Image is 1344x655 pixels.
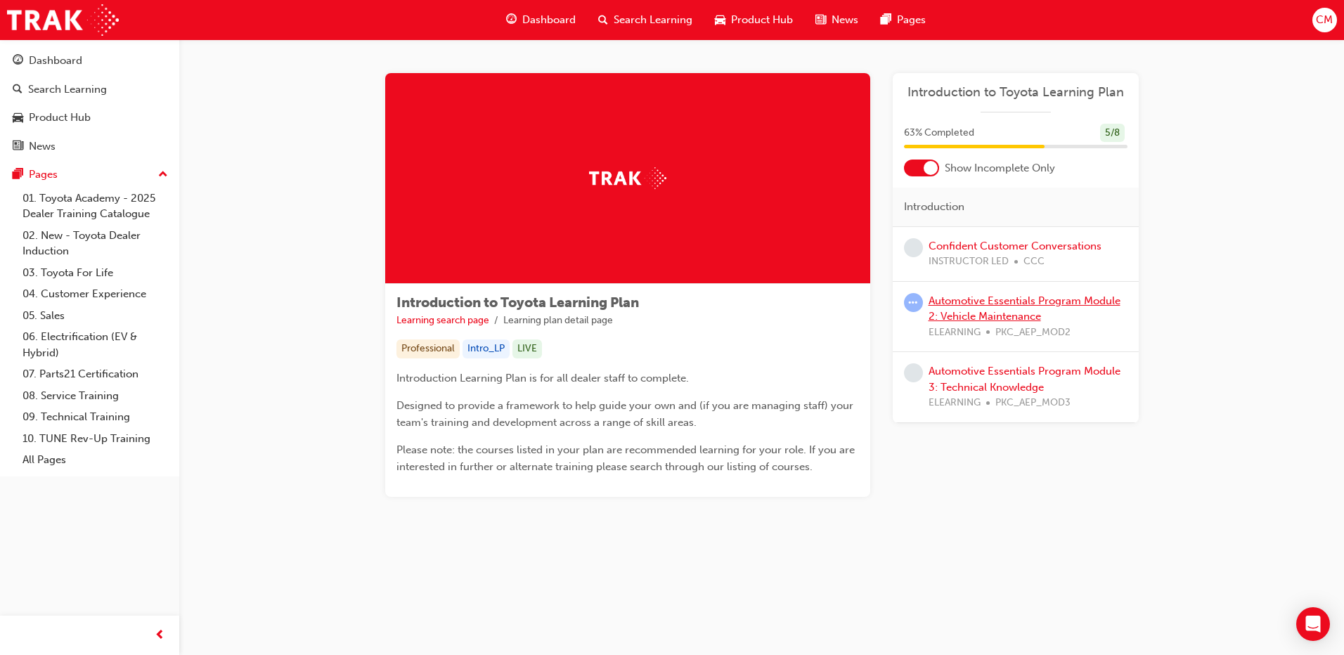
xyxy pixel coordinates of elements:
a: 09. Technical Training [17,406,174,428]
a: 02. New - Toyota Dealer Induction [17,225,174,262]
span: pages-icon [13,169,23,181]
span: CCC [1023,254,1045,270]
span: Introduction to Toyota Learning Plan [396,294,639,311]
span: news-icon [13,141,23,153]
div: Dashboard [29,53,82,69]
span: car-icon [715,11,725,29]
a: Automotive Essentials Program Module 3: Technical Knowledge [929,365,1120,394]
span: news-icon [815,11,826,29]
a: guage-iconDashboard [495,6,587,34]
button: Pages [6,162,174,188]
span: up-icon [158,166,168,184]
a: Product Hub [6,105,174,131]
img: Trak [589,167,666,189]
span: Show Incomplete Only [945,160,1055,176]
a: Search Learning [6,77,174,103]
div: News [29,138,56,155]
div: Product Hub [29,110,91,126]
a: news-iconNews [804,6,870,34]
a: 04. Customer Experience [17,283,174,305]
a: car-iconProduct Hub [704,6,804,34]
span: 63 % Completed [904,125,974,141]
span: Please note: the courses listed in your plan are recommended learning for your role. If you are i... [396,443,858,473]
a: search-iconSearch Learning [587,6,704,34]
span: guage-icon [13,55,23,67]
span: ELEARNING [929,395,981,411]
li: Learning plan detail page [503,313,613,329]
span: learningRecordVerb_NONE-icon [904,363,923,382]
a: pages-iconPages [870,6,937,34]
span: News [832,12,858,28]
div: 5 / 8 [1100,124,1125,143]
span: Introduction Learning Plan is for all dealer staff to complete. [396,372,689,384]
div: Search Learning [28,82,107,98]
span: Product Hub [731,12,793,28]
span: pages-icon [881,11,891,29]
a: 01. Toyota Academy - 2025 Dealer Training Catalogue [17,188,174,225]
span: search-icon [13,84,22,96]
a: Introduction to Toyota Learning Plan [904,84,1127,100]
span: CM [1316,12,1333,28]
a: Confident Customer Conversations [929,240,1101,252]
span: Designed to provide a framework to help guide your own and (if you are managing staff) your team'... [396,399,856,429]
span: learningRecordVerb_ATTEMPT-icon [904,293,923,312]
a: Learning search page [396,314,489,326]
span: ELEARNING [929,325,981,341]
div: Pages [29,167,58,183]
a: Dashboard [6,48,174,74]
span: car-icon [13,112,23,124]
span: learningRecordVerb_NONE-icon [904,238,923,257]
div: Open Intercom Messenger [1296,607,1330,641]
span: Introduction [904,199,964,215]
a: All Pages [17,449,174,471]
span: Dashboard [522,12,576,28]
span: guage-icon [506,11,517,29]
a: 07. Parts21 Certification [17,363,174,385]
span: Search Learning [614,12,692,28]
a: 10. TUNE Rev-Up Training [17,428,174,450]
a: 05. Sales [17,305,174,327]
button: CM [1312,8,1337,32]
div: Professional [396,339,460,358]
span: PKC_AEP_MOD2 [995,325,1071,341]
a: Automotive Essentials Program Module 2: Vehicle Maintenance [929,294,1120,323]
span: PKC_AEP_MOD3 [995,395,1071,411]
a: 08. Service Training [17,385,174,407]
div: Intro_LP [463,339,510,358]
span: prev-icon [155,627,165,644]
a: 03. Toyota For Life [17,262,174,284]
a: News [6,134,174,160]
button: DashboardSearch LearningProduct HubNews [6,45,174,162]
span: INSTRUCTOR LED [929,254,1009,270]
span: search-icon [598,11,608,29]
div: LIVE [512,339,542,358]
a: 06. Electrification (EV & Hybrid) [17,326,174,363]
img: Trak [7,4,119,36]
span: Pages [897,12,926,28]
